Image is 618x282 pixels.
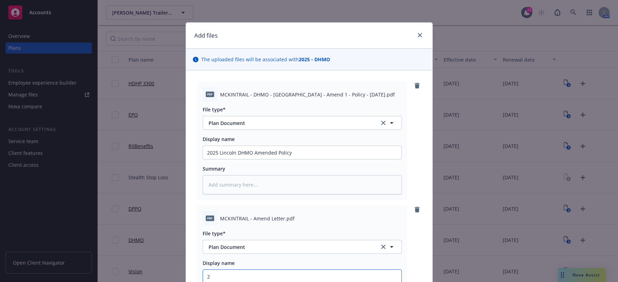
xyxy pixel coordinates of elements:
[416,31,424,39] a: close
[379,243,388,251] a: clear selection
[203,230,226,237] span: File type*
[203,165,225,172] span: Summary
[209,119,370,127] span: Plan Document
[203,146,401,159] input: Add display name here...
[413,205,421,214] a: remove
[203,260,235,266] span: Display name
[379,119,388,127] a: clear selection
[203,240,402,254] button: Plan Documentclear selection
[201,56,330,63] span: The uploaded files will be associated with
[209,243,370,251] span: Plan Document
[413,81,421,90] a: remove
[203,136,235,142] span: Display name
[206,92,214,97] span: pdf
[194,31,218,40] h1: Add files
[203,116,402,130] button: Plan Documentclear selection
[203,106,226,113] span: File type*
[299,56,330,63] strong: 2025 - DHMO
[220,91,395,98] span: MCKINTRAIL - DHMO - [GEOGRAPHIC_DATA] - Amend 1 - Policy - [DATE].pdf
[220,215,295,222] span: MCKINTRAIL - Amend Letter.pdf
[206,216,214,221] span: pdf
